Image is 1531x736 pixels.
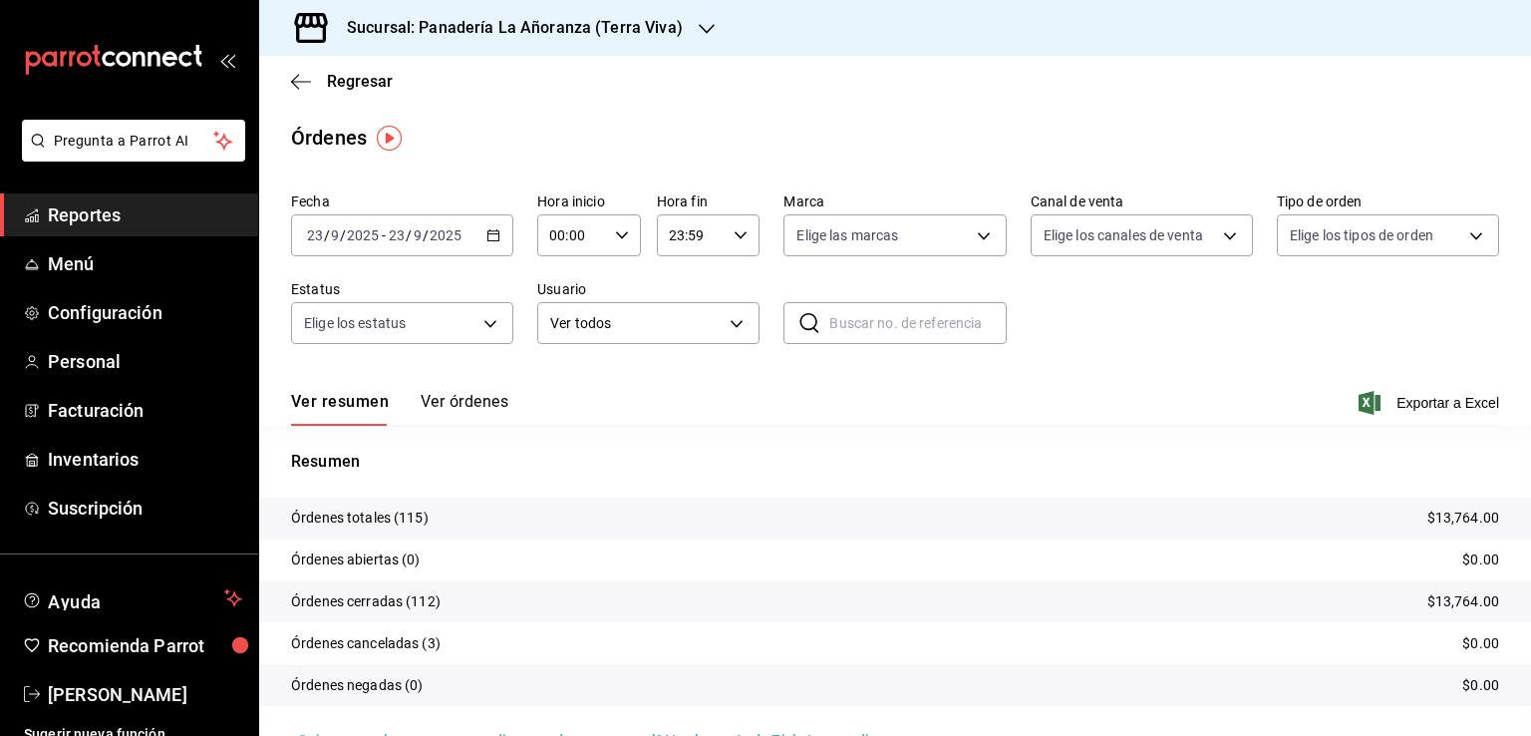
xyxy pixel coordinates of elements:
[48,586,216,610] span: Ayuda
[14,145,245,166] a: Pregunta a Parrot AI
[291,392,508,426] div: navigation tabs
[291,123,367,153] div: Órdenes
[219,52,235,68] button: open_drawer_menu
[48,201,242,228] span: Reportes
[291,282,513,296] label: Estatus
[48,681,242,708] span: [PERSON_NAME]
[783,194,1006,208] label: Marca
[48,397,242,424] span: Facturación
[1462,550,1499,570] p: $0.00
[423,227,429,243] span: /
[537,282,760,296] label: Usuario
[48,348,242,375] span: Personal
[54,131,214,152] span: Pregunta a Parrot AI
[330,227,340,243] input: --
[22,120,245,162] button: Pregunta a Parrot AI
[429,227,462,243] input: ----
[413,227,423,243] input: --
[291,675,424,696] p: Órdenes negadas (0)
[331,16,683,40] h3: Sucursal: Panadería La Añoranza (Terra Viva)
[1427,508,1499,529] p: $13,764.00
[291,392,389,426] button: Ver resumen
[291,508,429,529] p: Órdenes totales (115)
[291,550,421,570] p: Órdenes abiertas (0)
[48,495,242,522] span: Suscripción
[1290,225,1433,245] span: Elige los tipos de orden
[1044,225,1203,245] span: Elige los canales de venta
[1462,633,1499,654] p: $0.00
[1363,391,1499,415] button: Exportar a Excel
[346,227,380,243] input: ----
[291,633,441,654] p: Órdenes canceladas (3)
[340,227,346,243] span: /
[291,450,1499,474] p: Resumen
[382,227,386,243] span: -
[291,591,441,612] p: Órdenes cerradas (112)
[657,194,761,208] label: Hora fin
[48,250,242,277] span: Menú
[327,72,393,91] span: Regresar
[550,313,723,334] span: Ver todos
[1462,675,1499,696] p: $0.00
[1031,194,1253,208] label: Canal de venta
[1277,194,1499,208] label: Tipo de orden
[388,227,406,243] input: --
[829,303,1006,343] input: Buscar no. de referencia
[48,299,242,326] span: Configuración
[291,72,393,91] button: Regresar
[537,194,641,208] label: Hora inicio
[406,227,412,243] span: /
[1427,591,1499,612] p: $13,764.00
[291,194,513,208] label: Fecha
[48,632,242,659] span: Recomienda Parrot
[304,313,406,333] span: Elige los estatus
[377,126,402,151] img: Tooltip marker
[306,227,324,243] input: --
[796,225,898,245] span: Elige las marcas
[324,227,330,243] span: /
[421,392,508,426] button: Ver órdenes
[48,446,242,473] span: Inventarios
